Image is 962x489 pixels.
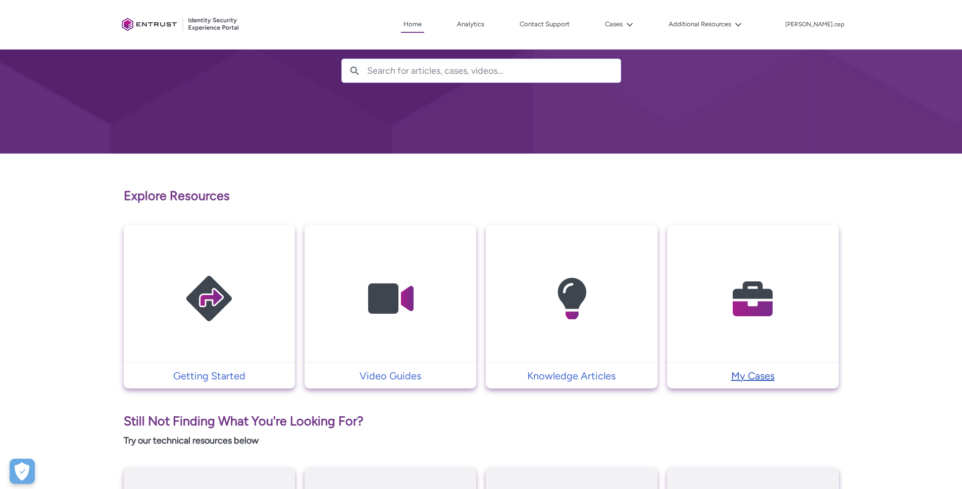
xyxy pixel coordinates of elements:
input: Search for articles, cases, videos... [367,59,621,82]
a: My Cases [667,368,839,383]
img: Getting Started [161,244,257,353]
button: Additional Resources [666,17,744,32]
button: Search [342,59,367,82]
button: Open Preferences [10,459,35,484]
button: User Profile alex.cep [785,19,845,29]
p: Video Guides [310,368,471,383]
a: Home [401,17,424,33]
p: [PERSON_NAME].cep [785,21,844,28]
a: Video Guides [305,368,476,383]
img: Knowledge Articles [524,244,620,353]
iframe: Qualified Messenger [782,255,962,489]
img: My Cases [705,244,801,353]
p: Getting Started [129,368,290,383]
p: Still Not Finding What You're Looking For? [124,412,839,431]
p: My Cases [672,368,834,383]
p: Explore Resources [124,186,839,206]
a: Analytics, opens in new tab [454,17,487,32]
button: Cases [602,17,636,32]
a: Knowledge Articles [486,368,657,383]
p: Knowledge Articles [491,368,652,383]
p: Try our technical resources below [124,434,839,448]
a: Getting Started [124,368,295,383]
div: Cookie Preferences [10,459,35,484]
img: Video Guides [342,244,438,353]
a: Contact Support [517,17,572,32]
